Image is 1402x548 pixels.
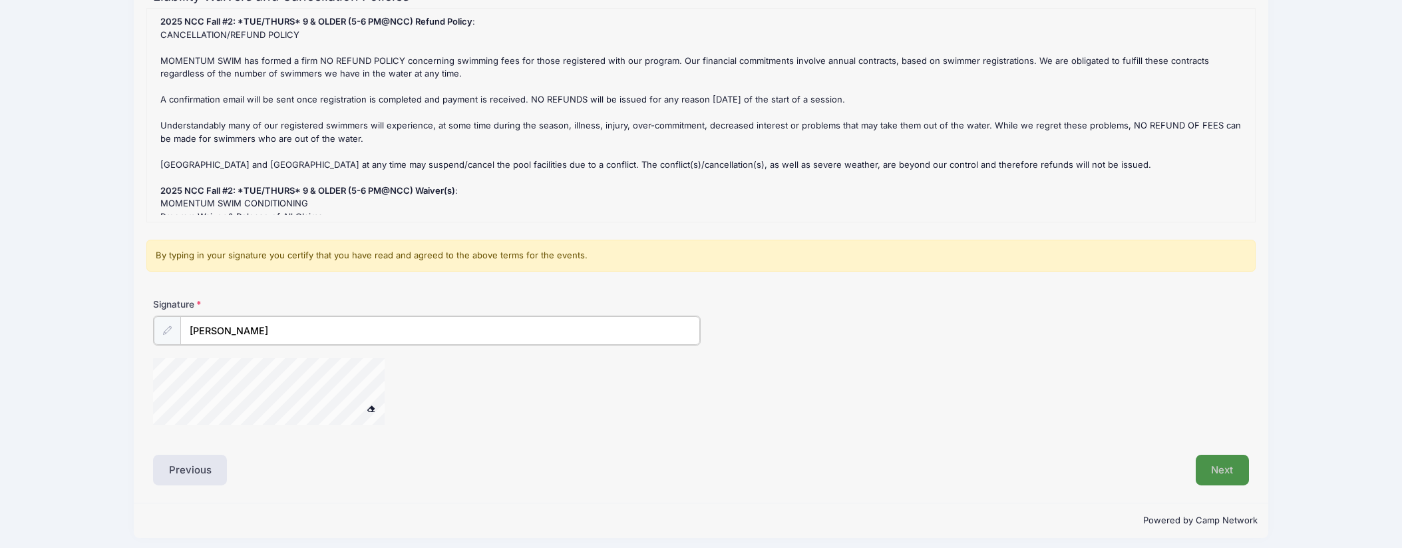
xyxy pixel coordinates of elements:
[160,16,472,27] strong: 2025 NCC Fall #2: *TUE/THURS* 9 & OLDER (5-6 PM@NCC) Refund Policy
[154,15,1248,215] div: : CANCELLATION/REFUND POLICY MOMENTUM SWIM has formed a firm NO REFUND POLICY concerning swimming...
[180,316,701,345] input: Enter first and last name
[146,240,1256,272] div: By typing in your signature you certify that you have read and agreed to the above terms for the ...
[153,298,427,311] label: Signature
[160,185,455,196] strong: 2025 NCC Fall #2: *TUE/THURS* 9 & OLDER (5-6 PM@NCC) Waiver(s)
[1196,455,1250,485] button: Next
[153,455,228,485] button: Previous
[144,514,1258,527] p: Powered by Camp Network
